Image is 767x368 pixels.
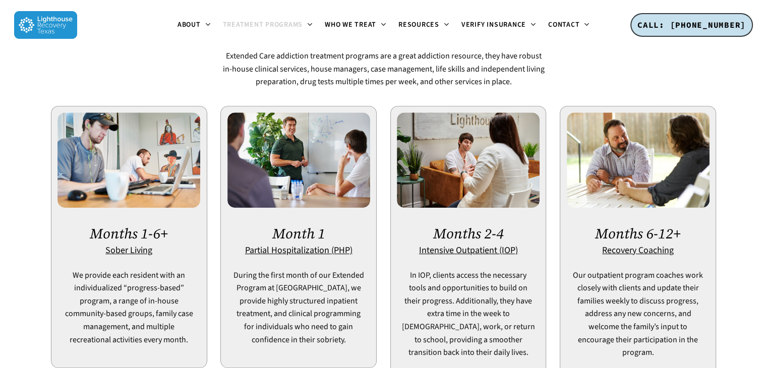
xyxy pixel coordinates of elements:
p: Extended Care is different from traditional sober living in a variety of ways, the main differenc... [220,24,546,89]
p: During the first month of our Extended Program at [GEOGRAPHIC_DATA], we provide highly structured... [231,269,366,347]
a: Treatment Programs [217,21,319,29]
a: Months 1-6+ [90,224,168,243]
span: Treatment Programs [223,20,303,30]
p: In IOP, clients access the necessary tools and opportunities to build on their progress. Addition... [401,269,536,359]
span: Who We Treat [325,20,376,30]
a: About [171,21,217,29]
a: Verify Insurance [455,21,542,29]
a: Resources [392,21,455,29]
span: Resources [398,20,439,30]
span: Contact [548,20,579,30]
a: Contact [542,21,596,29]
a: Partial Hospitalization (PHP) [245,244,352,257]
h2: Month 1 [231,225,366,241]
span: About [178,20,201,30]
a: Recovery Coaching [602,244,674,257]
img: Lighthouse Recovery Texas [14,11,77,39]
span: Verify Insurance [461,20,526,30]
h2: Months 2-4 [401,225,536,241]
a: Who We Treat [319,21,392,29]
p: Our outpatient program coaches work closely with clients and update their families weekly to disc... [571,269,705,359]
a: Sober Living [105,244,152,257]
p: We provide each resident with an individualized “progress-based” program, a range of in-house com... [62,269,196,347]
a: Months 6-12+ [595,224,681,243]
a: CALL: [PHONE_NUMBER] [630,13,753,37]
span: CALL: [PHONE_NUMBER] [637,20,746,30]
a: Intensive Outpatient (IOP) [419,244,518,257]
